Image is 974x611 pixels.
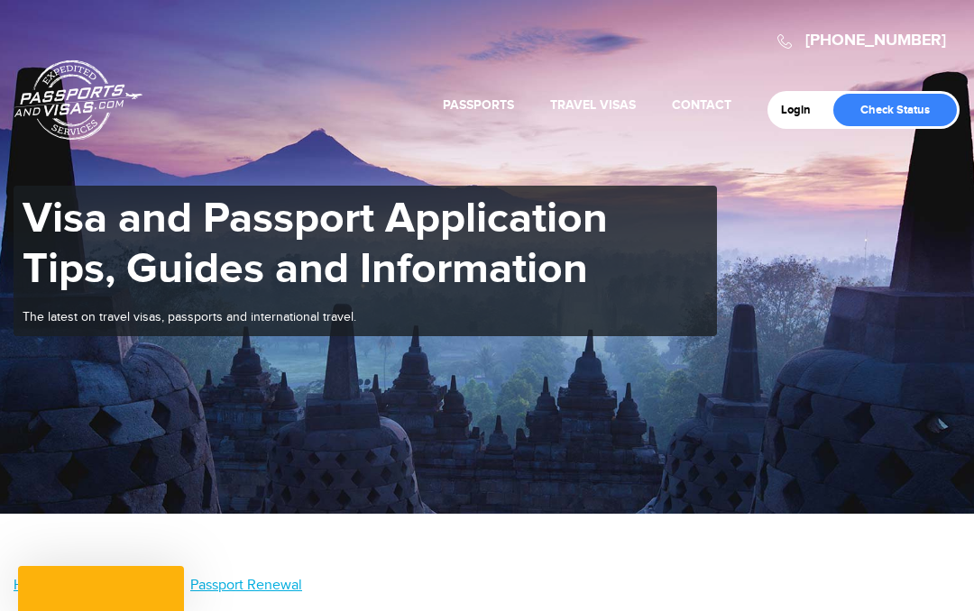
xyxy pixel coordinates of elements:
a: Check Status [833,94,957,126]
p: The latest on travel visas, passports and international travel. [23,309,708,327]
h1: Visa and Passport Application Tips, Guides and Information [23,195,708,296]
a: [PHONE_NUMBER] [805,31,946,50]
a: Passport Renewal [190,577,302,594]
a: Passports [443,97,514,113]
a: Passports & [DOMAIN_NAME] [14,59,142,141]
a: Contact [672,97,731,113]
a: Travel Visas [550,97,636,113]
a: Login [781,103,823,117]
a: Home [14,577,51,594]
